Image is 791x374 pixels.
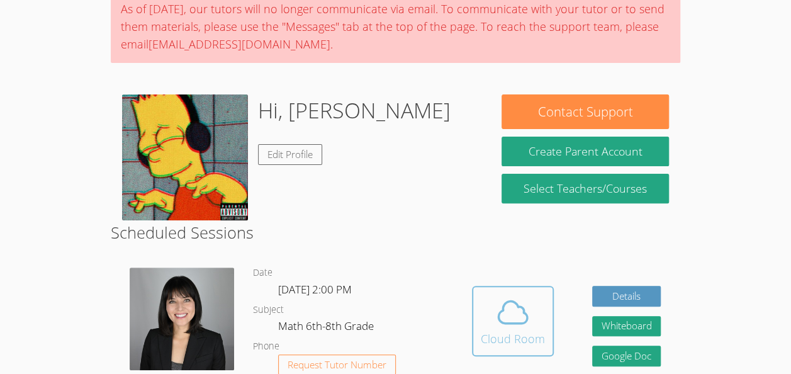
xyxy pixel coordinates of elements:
img: ab67616d00001e0241a05491b02cb2f0b841068f.jfif [122,94,248,220]
span: [DATE] 2:00 PM [278,282,352,297]
h2: Scheduled Sessions [111,220,680,244]
dd: Math 6th-8th Grade [278,317,376,339]
button: Contact Support [502,94,668,129]
button: Create Parent Account [502,137,668,166]
h1: Hi, [PERSON_NAME] [258,94,451,127]
dt: Phone [253,339,279,354]
div: Cloud Room [481,330,545,348]
a: Details [592,286,661,307]
button: Cloud Room [472,286,554,356]
a: Edit Profile [258,144,322,165]
img: DSC_1773.jpeg [130,268,234,370]
span: Request Tutor Number [288,360,386,370]
a: Google Doc [592,346,661,366]
button: Whiteboard [592,316,661,337]
dt: Subject [253,302,284,318]
dt: Date [253,265,272,281]
a: Select Teachers/Courses [502,174,668,203]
